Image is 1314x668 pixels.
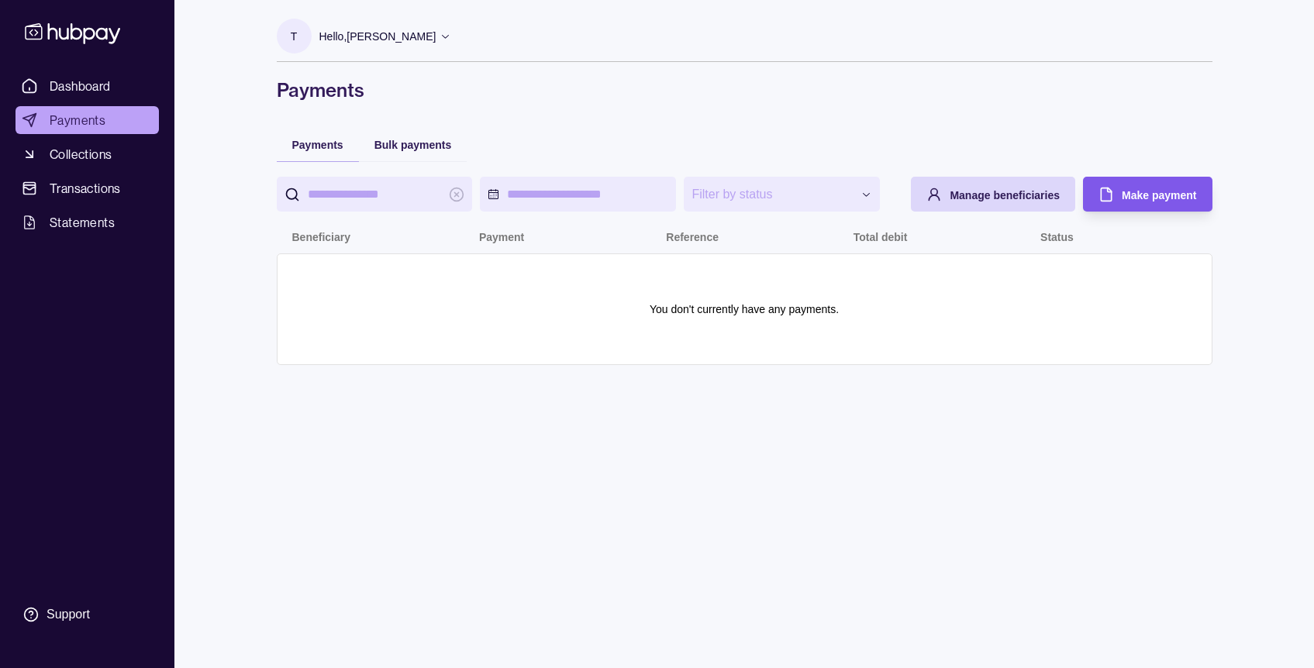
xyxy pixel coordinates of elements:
[292,139,343,151] span: Payments
[308,177,442,212] input: search
[1040,231,1074,243] p: Status
[50,179,121,198] span: Transactions
[16,598,159,631] a: Support
[911,177,1075,212] button: Manage beneficiaries
[854,231,908,243] p: Total debit
[291,28,298,45] p: T
[50,111,105,129] span: Payments
[479,231,524,243] p: Payment
[47,606,90,623] div: Support
[666,231,719,243] p: Reference
[292,231,350,243] p: Beneficiary
[16,72,159,100] a: Dashboard
[319,28,436,45] p: Hello, [PERSON_NAME]
[16,208,159,236] a: Statements
[1122,189,1196,201] span: Make payment
[50,213,115,232] span: Statements
[16,174,159,202] a: Transactions
[1083,177,1212,212] button: Make payment
[277,77,1212,102] h1: Payments
[650,301,839,318] p: You don't currently have any payments.
[50,77,111,95] span: Dashboard
[16,140,159,168] a: Collections
[50,145,112,164] span: Collections
[950,189,1060,201] span: Manage beneficiaries
[16,106,159,134] a: Payments
[374,139,452,151] span: Bulk payments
